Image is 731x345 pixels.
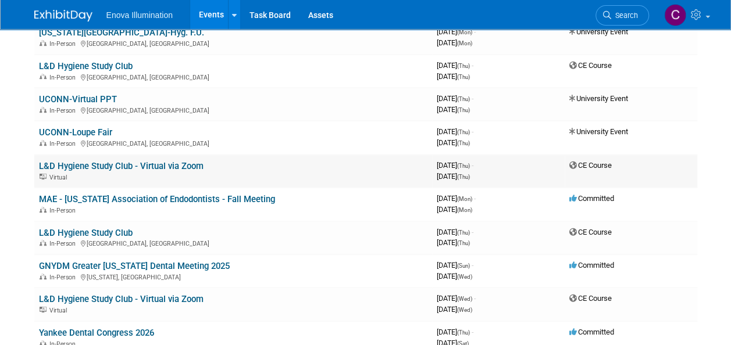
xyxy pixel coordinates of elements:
[472,161,473,170] span: -
[457,329,470,336] span: (Thu)
[437,172,470,181] span: [DATE]
[40,74,47,80] img: In-Person Event
[39,61,133,71] a: L&D Hygiene Study Club
[457,129,470,135] span: (Thu)
[39,272,427,281] div: [US_STATE], [GEOGRAPHIC_DATA]
[437,72,470,81] span: [DATE]
[457,107,470,113] span: (Thu)
[437,161,473,170] span: [DATE]
[39,228,133,238] a: L&D Hygiene Study Club
[49,107,79,114] span: In-Person
[437,27,476,36] span: [DATE]
[596,5,649,26] a: Search
[49,240,79,247] span: In-Person
[39,72,427,81] div: [GEOGRAPHIC_DATA], [GEOGRAPHIC_DATA]
[569,127,628,136] span: University Event
[569,294,612,303] span: CE Course
[472,61,473,70] span: -
[437,238,470,247] span: [DATE]
[49,140,79,148] span: In-Person
[569,27,628,36] span: University Event
[39,38,427,48] div: [GEOGRAPHIC_DATA], [GEOGRAPHIC_DATA]
[49,307,70,314] span: Virtual
[40,40,47,46] img: In-Person Event
[457,229,470,236] span: (Thu)
[457,40,472,46] span: (Mon)
[472,228,473,236] span: -
[39,127,112,138] a: UCONN-Loupe Fair
[49,40,79,48] span: In-Person
[457,29,472,35] span: (Mon)
[457,207,472,213] span: (Mon)
[437,194,476,203] span: [DATE]
[474,27,476,36] span: -
[49,207,79,214] span: In-Person
[437,272,472,281] span: [DATE]
[457,63,470,69] span: (Thu)
[569,261,614,269] span: Committed
[457,74,470,80] span: (Thu)
[49,274,79,281] span: In-Person
[49,74,79,81] span: In-Person
[457,307,472,313] span: (Wed)
[457,263,470,269] span: (Sun)
[39,138,427,148] div: [GEOGRAPHIC_DATA], [GEOGRAPHIC_DATA]
[49,174,70,181] span: Virtual
[34,10,92,21] img: ExhibitDay
[437,328,473,336] span: [DATE]
[437,105,470,114] span: [DATE]
[39,261,230,271] a: GNYDM Greater [US_STATE] Dental Meeting 2025
[472,328,473,336] span: -
[39,27,204,38] a: [US_STATE][GEOGRAPHIC_DATA]-Hyg. F.U.
[457,296,472,302] span: (Wed)
[457,240,470,246] span: (Thu)
[40,140,47,146] img: In-Person Event
[457,174,470,180] span: (Thu)
[39,294,204,304] a: L&D Hygiene Study Club - Virtual via Zoom
[569,94,628,103] span: University Event
[457,163,470,169] span: (Thu)
[437,294,476,303] span: [DATE]
[437,61,473,70] span: [DATE]
[40,307,47,312] img: Virtual Event
[664,4,686,26] img: Colin Bushell
[474,294,476,303] span: -
[39,105,427,114] div: [GEOGRAPHIC_DATA], [GEOGRAPHIC_DATA]
[106,10,173,20] span: Enova Illumination
[40,207,47,213] img: In-Person Event
[457,96,470,102] span: (Thu)
[39,238,427,247] div: [GEOGRAPHIC_DATA], [GEOGRAPHIC_DATA]
[437,261,473,269] span: [DATE]
[569,194,614,203] span: Committed
[40,107,47,113] img: In-Person Event
[39,328,154,338] a: Yankee Dental Congress 2026
[472,94,473,103] span: -
[437,127,473,136] span: [DATE]
[39,94,117,105] a: UCONN-Virtual PPT
[437,305,472,314] span: [DATE]
[40,274,47,279] img: In-Person Event
[39,161,204,171] a: L&D Hygiene Study Club - Virtual via Zoom
[569,161,612,170] span: CE Course
[437,205,472,214] span: [DATE]
[611,11,638,20] span: Search
[40,174,47,179] img: Virtual Event
[569,228,612,236] span: CE Course
[39,194,275,204] a: MAE - [US_STATE] Association of Endodontists - Fall Meeting
[474,194,476,203] span: -
[437,138,470,147] span: [DATE]
[40,240,47,246] img: In-Person Event
[569,61,612,70] span: CE Course
[457,274,472,280] span: (Wed)
[472,261,473,269] span: -
[472,127,473,136] span: -
[437,94,473,103] span: [DATE]
[457,196,472,202] span: (Mon)
[569,328,614,336] span: Committed
[457,140,470,146] span: (Thu)
[437,228,473,236] span: [DATE]
[437,38,472,47] span: [DATE]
